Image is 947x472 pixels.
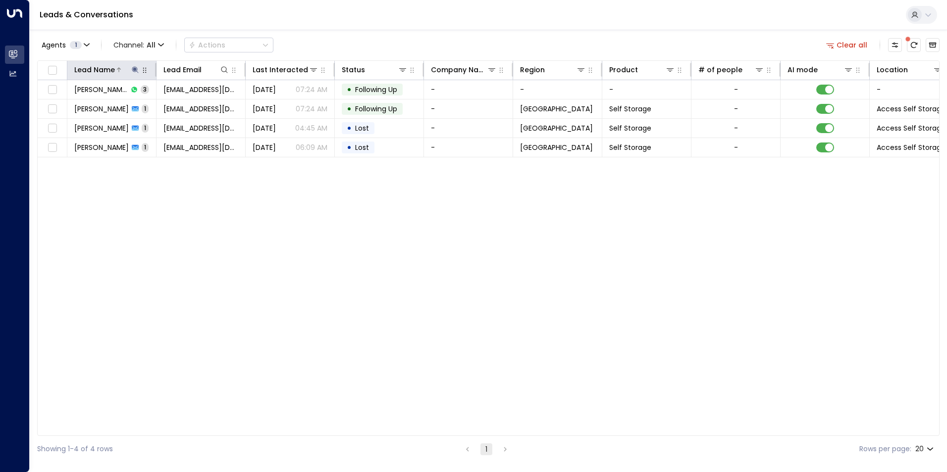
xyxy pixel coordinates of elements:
[37,38,93,52] button: Agents1
[520,64,545,76] div: Region
[74,142,129,152] span: Oli Averty
[142,143,149,151] span: 1
[142,104,149,113] span: 1
[877,64,908,76] div: Location
[163,104,238,114] span: oaverty@accessstorage.com
[888,38,902,52] button: Customize
[926,38,940,52] button: Archived Leads
[520,104,593,114] span: London
[520,64,586,76] div: Region
[40,9,133,20] a: Leads & Conversations
[42,42,66,48] span: Agents
[698,64,764,76] div: # of people
[480,443,492,455] button: page 1
[296,142,327,152] p: 06:09 AM
[74,104,129,114] span: Oli Averty
[431,64,497,76] div: Company Name
[184,38,273,52] button: Actions
[609,142,651,152] span: Self Storage
[431,64,487,76] div: Company Name
[734,85,738,94] div: -
[295,123,327,133] p: 04:45 AM
[253,104,276,114] span: Yesterday
[520,123,593,133] span: London
[424,119,513,138] td: -
[698,64,742,76] div: # of people
[163,123,238,133] span: oaverty@accessstorage.com
[253,142,276,152] span: Jul 09, 2025
[461,443,512,455] nav: pagination navigation
[822,38,872,52] button: Clear all
[609,104,651,114] span: Self Storage
[46,103,58,115] span: Toggle select row
[877,64,943,76] div: Location
[788,64,853,76] div: AI mode
[424,99,513,118] td: -
[46,84,58,96] span: Toggle select row
[74,123,129,133] span: Oli Averty
[46,142,58,154] span: Toggle select row
[253,85,276,94] span: Yesterday
[342,64,408,76] div: Status
[424,138,513,157] td: -
[253,64,308,76] div: Last Interacted
[602,80,691,99] td: -
[734,123,738,133] div: -
[355,142,369,152] span: Lost
[163,64,202,76] div: Lead Email
[184,38,273,52] div: Button group with a nested menu
[915,442,936,456] div: 20
[296,85,327,94] p: 07:24 AM
[142,124,149,132] span: 1
[253,64,318,76] div: Last Interacted
[342,64,365,76] div: Status
[141,85,149,94] span: 3
[253,123,276,133] span: Aug 06, 2025
[609,123,651,133] span: Self Storage
[347,120,352,137] div: •
[347,81,352,98] div: •
[74,64,140,76] div: Lead Name
[296,104,327,114] p: 07:24 AM
[189,41,225,49] div: Actions
[37,444,113,454] div: Showing 1-4 of 4 rows
[355,104,397,114] span: Following Up
[734,104,738,114] div: -
[907,38,921,52] span: There are new threads available. Refresh the grid to view the latest updates.
[355,123,369,133] span: Lost
[859,444,911,454] label: Rows per page:
[788,64,818,76] div: AI mode
[163,64,229,76] div: Lead Email
[513,80,602,99] td: -
[109,38,168,52] span: Channel:
[520,142,593,152] span: London
[74,85,128,94] span: Oli Averty
[347,139,352,156] div: •
[609,64,638,76] div: Product
[163,85,238,94] span: oaverty@accessstorage.com
[46,64,58,77] span: Toggle select all
[109,38,168,52] button: Channel:All
[46,122,58,135] span: Toggle select row
[355,85,397,94] span: Following Up
[609,64,675,76] div: Product
[74,64,115,76] div: Lead Name
[163,142,238,152] span: oaverty@accessstorage.com
[147,41,156,49] span: All
[734,142,738,152] div: -
[347,100,352,117] div: •
[424,80,513,99] td: -
[70,41,82,49] span: 1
